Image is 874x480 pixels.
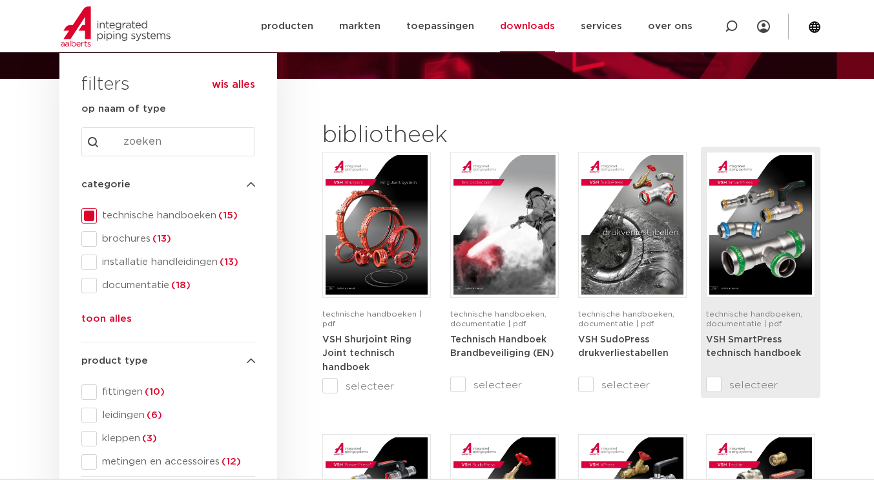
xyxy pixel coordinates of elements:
span: (13) [151,234,171,244]
span: (18) [169,280,191,290]
span: (3) [140,433,157,443]
strong: op naam of type [81,104,166,114]
div: documentatie(18) [81,278,255,293]
span: brochures [97,233,255,245]
img: VSH-SmartPress_A4TM_5009301_2023_2.0-EN-pdf.jpg [709,155,811,295]
span: kleppen [97,432,255,445]
a: Technisch Handboek Brandbeveiliging (EN) [450,335,554,359]
a: VSH Shurjoint Ring Joint technisch handboek [322,335,411,372]
h2: bibliotheek [322,120,552,151]
span: technische handboeken [97,209,255,222]
div: brochures(13) [81,231,255,247]
span: (6) [145,410,162,420]
span: installatie handleidingen [97,256,255,269]
label: selecteer [578,377,687,393]
div: technische handboeken(15) [81,208,255,224]
div: installatie handleidingen(13) [81,255,255,270]
img: VSH-Shurjoint-RJ_A4TM_5011380_2025_1.1_EN-pdf.jpg [326,155,428,295]
button: toon alles [81,311,132,332]
span: (12) [220,457,241,466]
span: technische handboeken | pdf [322,310,421,328]
span: documentatie [97,279,255,292]
span: (13) [218,257,238,267]
label: selecteer [706,377,815,393]
a: VSH SmartPress technisch handboek [706,335,801,359]
h4: product type [81,353,255,369]
h3: filters [81,70,130,101]
img: VSH-SudoPress_A4PLT_5007706_2024-2.0_NL-pdf.jpg [581,155,683,295]
div: leidingen(6) [81,408,255,423]
span: leidingen [97,409,255,422]
a: VSH SudoPress drukverliestabellen [578,335,669,359]
img: FireProtection_A4TM_5007915_2025_2.0_EN-pdf.jpg [453,155,556,295]
button: wis alles [212,78,255,91]
div: kleppen(3) [81,431,255,446]
span: technische handboeken, documentatie | pdf [450,310,546,328]
label: selecteer [322,379,431,394]
span: fittingen [97,386,255,399]
span: (10) [143,387,165,397]
span: technische handboeken, documentatie | pdf [706,310,802,328]
div: metingen en accessoires(12) [81,454,255,470]
span: metingen en accessoires [97,455,255,468]
span: (15) [216,211,238,220]
div: fittingen(10) [81,384,255,400]
h4: categorie [81,177,255,193]
span: technische handboeken, documentatie | pdf [578,310,674,328]
label: selecteer [450,377,559,393]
